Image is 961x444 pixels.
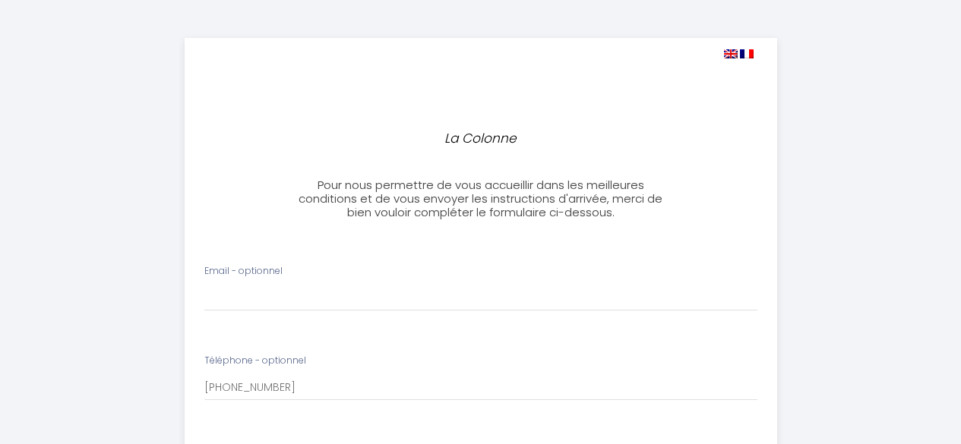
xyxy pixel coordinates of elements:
[204,264,283,279] label: Email - optionnel
[724,49,738,58] img: en.png
[204,354,306,368] label: Téléphone - optionnel
[740,49,754,58] img: fr.png
[293,128,667,149] p: La Colonne
[287,178,675,219] h3: Pour nous permettre de vous accueillir dans les meilleures conditions et de vous envoyer les inst...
